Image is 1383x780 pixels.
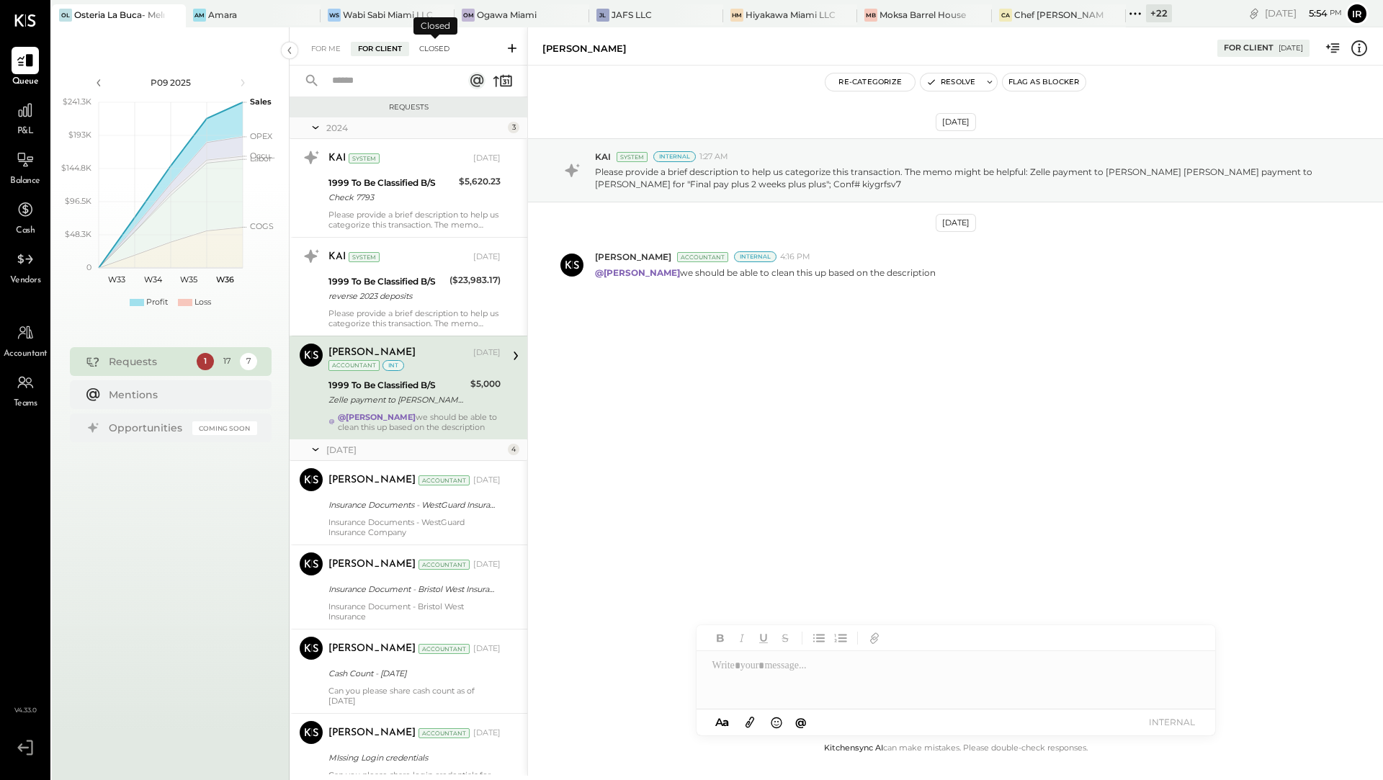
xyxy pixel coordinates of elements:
span: Accountant [4,348,48,361]
button: Resolve [921,73,981,91]
div: Am [193,9,206,22]
a: Cash [1,196,50,238]
div: Check 7793 [328,190,455,205]
button: Flag as Blocker [1003,73,1086,91]
div: [DATE] [326,444,504,456]
span: 1:27 AM [699,151,728,163]
div: Chef [PERSON_NAME]'s Vineyard Restaurant [1014,9,1104,21]
button: INTERNAL [1143,712,1201,732]
div: System [349,153,380,163]
div: copy link [1247,6,1261,21]
text: COGS [250,221,274,231]
div: Amara [208,9,237,21]
div: Accountant [328,360,380,371]
text: 0 [86,262,91,272]
div: Accountant [677,252,728,262]
a: Queue [1,47,50,89]
div: Requests [109,354,189,369]
span: Teams [14,398,37,411]
div: Insurance Document - Bristol West Insurance [328,582,496,596]
button: @ [791,713,811,731]
button: Italic [733,629,751,647]
div: [DATE] [1279,43,1303,53]
div: HM [730,9,743,22]
div: Closed [412,42,457,56]
span: 4:16 PM [780,251,810,263]
div: [DATE] [936,113,976,131]
p: Please provide a brief description to help us categorize this transaction. The memo might be help... [595,166,1333,190]
div: [PERSON_NAME] [328,557,416,572]
strong: @[PERSON_NAME] [595,267,680,278]
div: [DATE] [473,643,501,655]
div: Closed [413,17,457,35]
span: Vendors [10,274,41,287]
div: MIssing Login credentials [328,750,496,765]
div: [PERSON_NAME] [328,642,416,656]
div: KAI [328,250,346,264]
div: KAI [328,151,346,166]
span: P&L [17,125,34,138]
div: [DATE] [936,214,976,232]
button: Strikethrough [776,629,795,647]
div: ($23,983.17) [449,273,501,287]
text: W35 [180,274,197,284]
div: [DATE] [473,251,501,263]
text: $144.8K [61,163,91,173]
span: [PERSON_NAME] [595,251,671,263]
text: Occu... [250,151,274,161]
div: Profit [146,297,168,308]
div: [DATE] [473,153,501,164]
text: $193K [68,130,91,140]
span: Balance [10,175,40,188]
div: int [382,360,404,371]
span: KAI [595,151,611,163]
div: P09 2025 [109,76,232,89]
div: 1 [197,353,214,370]
text: OPEX [250,131,273,141]
div: $5,620.23 [459,174,501,189]
div: OM [462,9,475,22]
div: [DATE] [473,475,501,486]
div: MB [864,9,877,22]
button: Ordered List [831,629,850,647]
div: Wabi Sabi Miami LLC [343,9,433,21]
div: [DATE] [473,559,501,570]
div: Loss [194,297,211,308]
div: reverse 2023 deposits [328,289,445,303]
text: W36 [215,274,233,284]
span: a [722,715,729,729]
text: $48.3K [65,229,91,239]
div: Insurance Documents - WestGuard Insurance Company [328,517,501,537]
div: Accountant [419,475,470,485]
div: For Me [304,42,348,56]
div: 1999 To Be Classified B/S [328,378,466,393]
div: [PERSON_NAME] [328,726,416,740]
button: Aa [711,714,734,730]
div: Insurance Document - Bristol West Insurance [328,601,501,622]
text: Labor [250,153,272,163]
div: Accountant [419,644,470,654]
div: [PERSON_NAME] [328,473,416,488]
text: W34 [143,274,162,284]
div: Opportunities [109,421,185,435]
div: Moksa Barrel House [880,9,966,21]
div: OL [59,9,72,22]
strong: @[PERSON_NAME] [338,412,416,422]
div: 3 [508,122,519,133]
div: For Client [351,42,409,56]
div: Hiyakawa Miami LLC [746,9,836,21]
div: Insurance Documents - WestGuard Insurance Company [328,498,496,512]
div: Ogawa Miami [477,9,537,21]
div: System [349,252,380,262]
div: Cash Count - [DATE] [328,666,496,681]
button: Bold [711,629,730,647]
div: 17 [218,353,236,370]
button: Unordered List [810,629,828,647]
div: [DATE] [473,727,501,739]
text: Sales [250,97,272,107]
div: [DATE] [1265,6,1342,20]
text: W33 [108,274,125,284]
div: CA [999,9,1012,22]
div: Accountant [419,728,470,738]
div: 1999 To Be Classified B/S [328,274,445,289]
